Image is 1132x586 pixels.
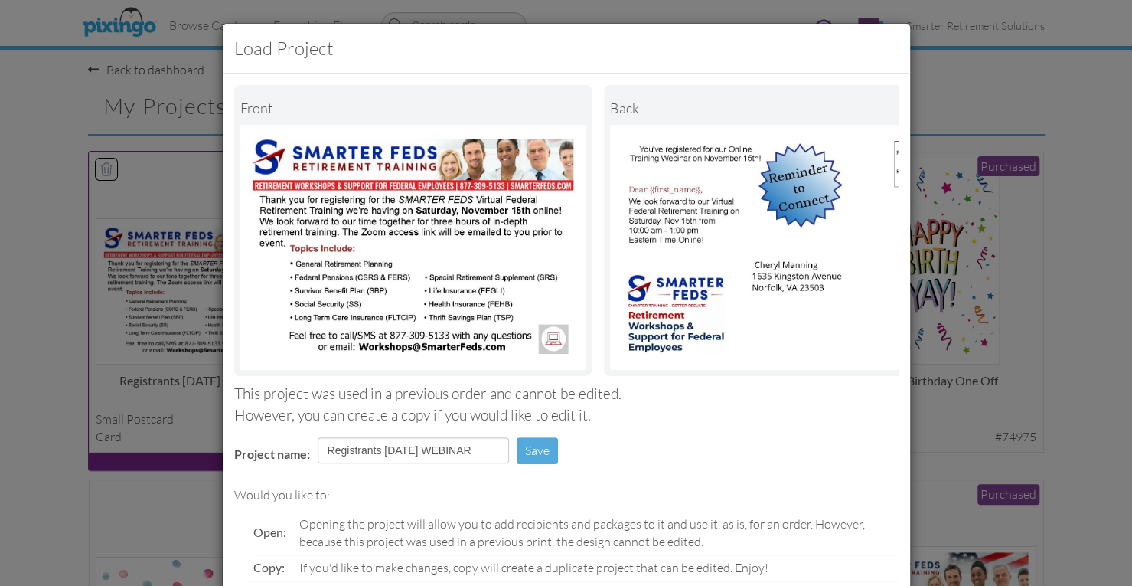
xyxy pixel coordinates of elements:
[295,555,899,581] td: If you'd like to make changes, copy will create a duplicate project that can be edited. Enjoy!
[240,125,586,370] img: Landscape Image
[234,35,899,61] h3: Load Project
[295,512,899,555] td: Opening the project will allow you to add recipients and packages to it and use it, as is, for an...
[253,525,286,539] span: Open:
[240,91,586,125] div: Front
[610,125,956,370] img: Portrait Image
[234,405,899,426] div: However, you can create a copy if you would like to edit it.
[234,446,310,463] label: Project name:
[234,486,899,504] div: Would you like to:
[234,384,899,404] div: This project was used in a previous order and cannot be edited.
[610,91,956,125] div: back
[318,437,509,463] input: Enter project name
[517,437,558,464] button: Save
[253,560,285,575] span: Copy:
